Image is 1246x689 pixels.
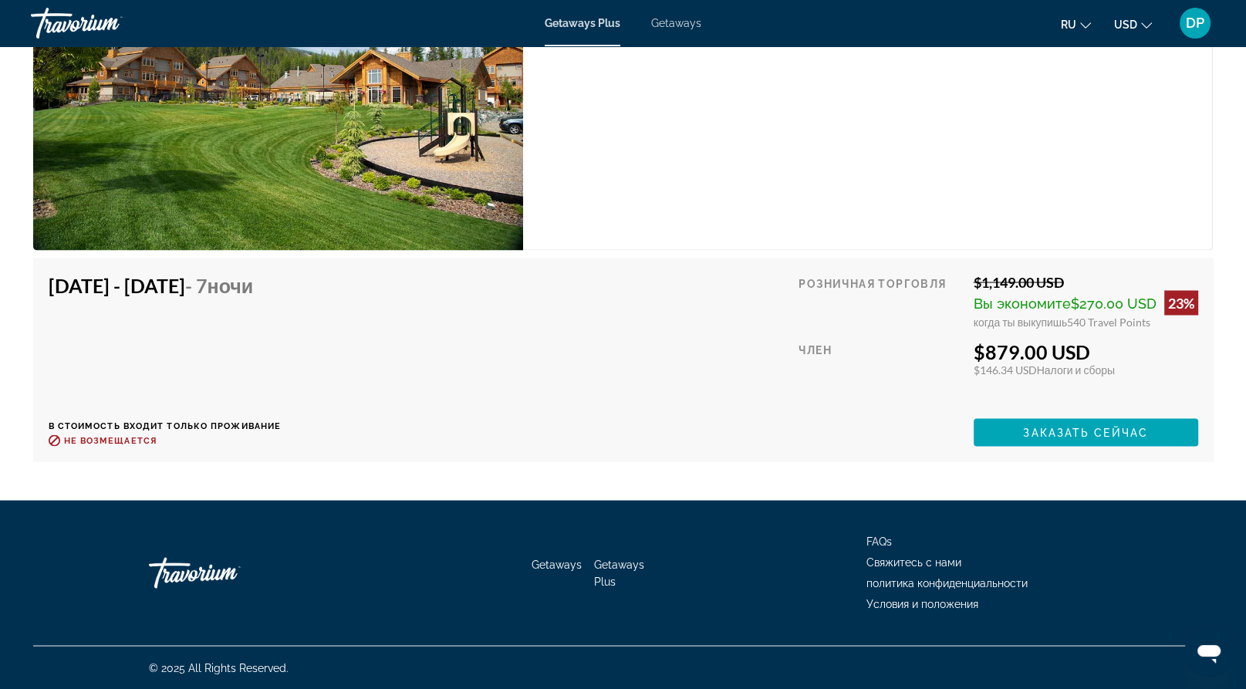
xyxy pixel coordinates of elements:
span: $270.00 USD [1071,295,1157,311]
a: Getaways [651,17,701,29]
span: 540 Travel Points [1067,315,1150,328]
div: $146.34 USD [974,363,1198,376]
button: User Menu [1175,7,1215,39]
a: Travorium [31,3,185,43]
span: - 7 [185,273,254,296]
div: 23% [1164,290,1198,315]
div: $879.00 USD [974,339,1198,363]
span: USD [1114,19,1137,31]
span: © 2025 All Rights Reserved. [149,661,289,674]
a: FAQs [866,535,892,547]
a: Getaways [532,558,582,570]
p: В стоимость входит только проживание [49,420,282,431]
a: Условия и положения [866,597,978,610]
span: ночи [208,273,254,296]
span: Заказать сейчас [1023,426,1148,438]
a: Свяжитесь с нами [866,556,961,568]
button: Change language [1061,13,1091,35]
span: когда ты выкупишь [974,315,1068,328]
button: Заказать сейчас [974,418,1198,446]
span: Не возмещается [64,435,157,445]
a: Getaways Plus [545,17,620,29]
span: Налоги и сборы [1037,363,1115,376]
a: Travorium [149,549,303,596]
span: Вы экономите [974,295,1071,311]
a: Getaways Plus [594,558,644,587]
h4: [DATE] - [DATE] [49,273,270,296]
span: ru [1061,19,1076,31]
div: Член [799,339,961,407]
a: политика конфиденциальности [866,576,1028,589]
div: Розничная торговля [799,273,961,328]
div: $1,149.00 USD [974,273,1198,290]
iframe: Кнопка запуска окна обмена сообщениями [1184,627,1234,677]
span: DP [1186,15,1204,31]
button: Change currency [1114,13,1152,35]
